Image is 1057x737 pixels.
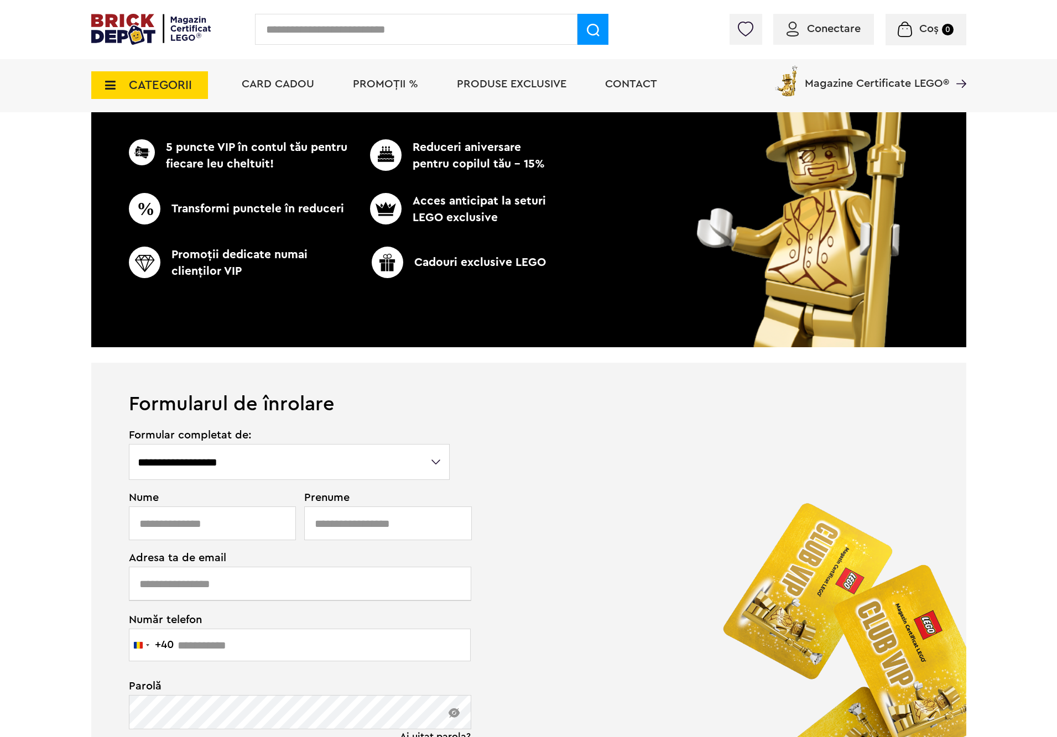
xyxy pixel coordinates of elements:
p: Promoţii dedicate numai clienţilor VIP [129,247,352,280]
span: Conectare [807,23,861,34]
a: Magazine Certificate LEGO® [949,64,966,75]
div: +40 [155,639,174,650]
p: Transformi punctele în reduceri [129,193,352,224]
img: CC_BD_Green_chek_mark [129,193,160,224]
a: PROMOȚII % [353,79,418,90]
span: Coș [919,23,939,34]
p: Acces anticipat la seturi LEGO exclusive [352,193,550,226]
a: Contact [605,79,657,90]
span: Parolă [129,681,451,692]
a: Produse exclusive [457,79,566,90]
span: Nume [129,492,290,503]
img: CC_BD_Green_chek_mark [129,247,160,278]
span: Prenume [304,492,451,503]
span: Magazine Certificate LEGO® [805,64,949,89]
h1: Formularul de înrolare [91,363,966,414]
a: Conectare [787,23,861,34]
p: Cadouri exclusive LEGO [347,247,570,278]
small: 0 [942,24,954,35]
span: CATEGORII [129,79,192,91]
img: CC_BD_Green_chek_mark [370,139,402,171]
img: vip_page_image [681,8,943,347]
span: Adresa ta de email [129,552,451,563]
p: 5 puncte VIP în contul tău pentru fiecare leu cheltuit! [129,139,352,173]
a: Card Cadou [242,79,314,90]
img: CC_BD_Green_chek_mark [372,247,403,278]
img: CC_BD_Green_chek_mark [129,139,155,165]
img: CC_BD_Green_chek_mark [370,193,402,224]
span: Număr telefon [129,613,451,625]
button: Selected country [129,629,174,661]
span: Formular completat de: [129,430,451,441]
p: Reduceri aniversare pentru copilul tău - 15% [352,139,550,173]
